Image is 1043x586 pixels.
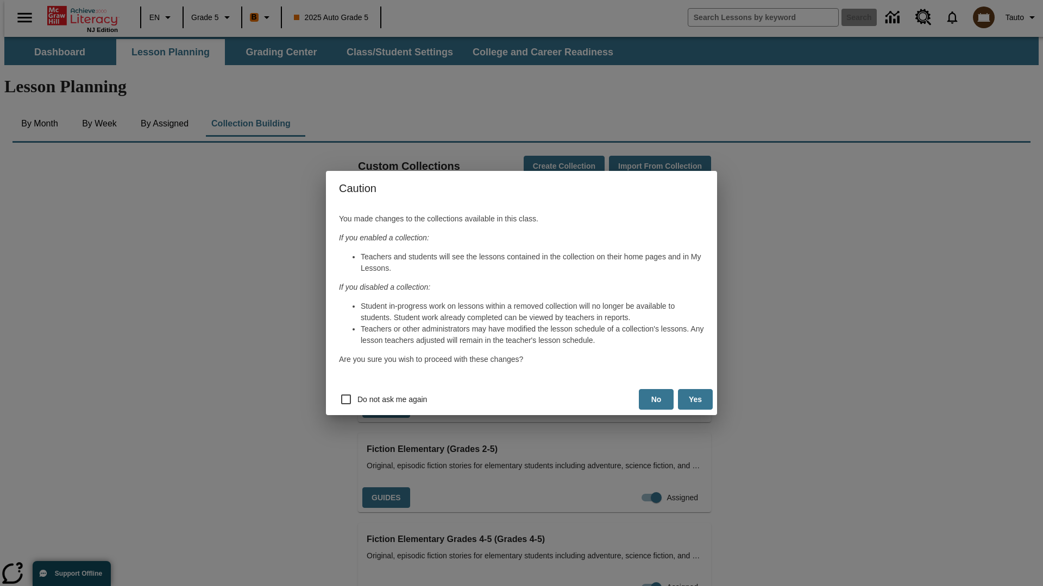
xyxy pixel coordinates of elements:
[361,323,704,346] li: Teachers or other administrators may have modified the lesson schedule of a collection's lessons....
[361,301,704,323] li: Student in-progress work on lessons within a removed collection will no longer be available to st...
[339,233,429,242] em: If you enabled a collection:
[339,283,430,291] em: If you disabled a collection:
[357,394,427,405] span: Do not ask me again
[339,213,704,225] p: You made changes to the collections available in this class.
[361,251,704,274] li: Teachers and students will see the lessons contained in the collection on their home pages and in...
[639,389,674,410] button: No
[339,354,704,365] p: Are you sure you wish to proceed with these changes?
[326,171,717,206] h4: Caution
[678,389,713,410] button: Yes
